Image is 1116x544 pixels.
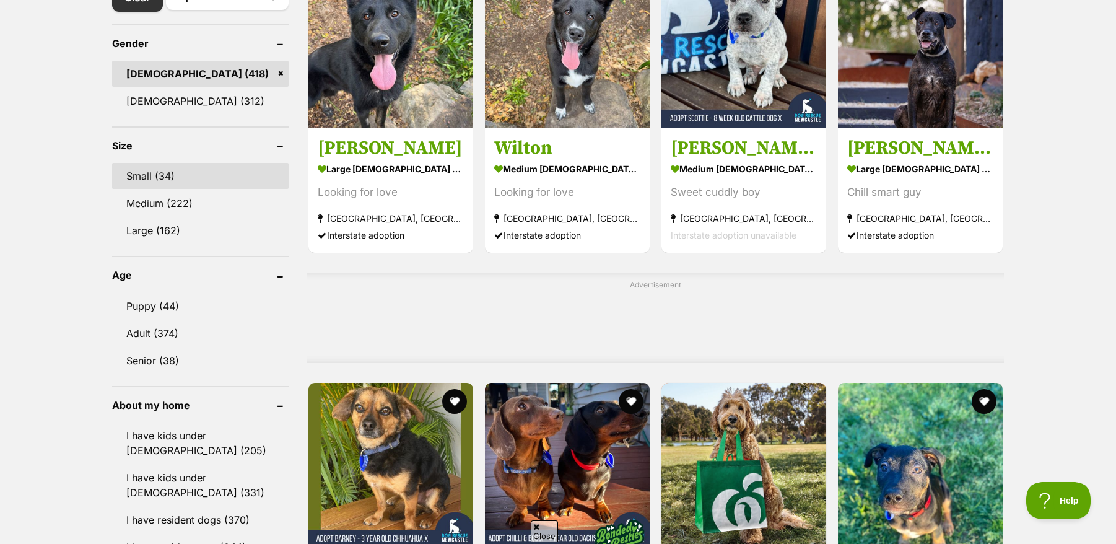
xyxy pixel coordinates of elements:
h3: [PERSON_NAME] - [DEMOGRAPHIC_DATA] Bullmastiff [847,136,993,160]
div: Chill smart guy [847,184,993,201]
header: About my home [112,400,289,411]
a: Large (162) [112,217,289,243]
a: [DEMOGRAPHIC_DATA] (418) [112,61,289,87]
button: favourite [619,389,643,414]
div: Looking for love [318,184,464,201]
a: I have kids under [DEMOGRAPHIC_DATA] (205) [112,423,289,463]
div: Sweet cuddly boy [671,184,817,201]
button: favourite [972,389,996,414]
button: favourite [442,389,467,414]
a: [DEMOGRAPHIC_DATA] (312) [112,88,289,114]
a: Wilton medium [DEMOGRAPHIC_DATA] Dog Looking for love [GEOGRAPHIC_DATA], [GEOGRAPHIC_DATA] Inters... [485,127,650,253]
strong: large [DEMOGRAPHIC_DATA] Dog [847,160,993,178]
a: Medium (222) [112,190,289,216]
div: Advertisement [307,273,1004,363]
div: Interstate adoption [494,227,640,243]
strong: [GEOGRAPHIC_DATA], [GEOGRAPHIC_DATA] [494,210,640,227]
strong: medium [DEMOGRAPHIC_DATA] Dog [671,160,817,178]
a: [PERSON_NAME] - [DEMOGRAPHIC_DATA] Bullmastiff large [DEMOGRAPHIC_DATA] Dog Chill smart guy [GEOG... [838,127,1003,253]
a: Puppy (44) [112,293,289,319]
a: Small (34) [112,163,289,189]
header: Gender [112,38,289,49]
span: Close [531,520,558,542]
a: Senior (38) [112,348,289,374]
strong: [GEOGRAPHIC_DATA], [GEOGRAPHIC_DATA] [671,210,817,227]
a: I have kids under [DEMOGRAPHIC_DATA] (331) [112,465,289,506]
a: [PERSON_NAME] large [DEMOGRAPHIC_DATA] Dog Looking for love [GEOGRAPHIC_DATA], [GEOGRAPHIC_DATA] ... [308,127,473,253]
iframe: Help Scout Beacon - Open [1026,482,1091,519]
header: Size [112,140,289,151]
strong: medium [DEMOGRAPHIC_DATA] Dog [494,160,640,178]
div: Interstate adoption [318,227,464,243]
strong: [GEOGRAPHIC_DATA], [GEOGRAPHIC_DATA] [847,210,993,227]
strong: large [DEMOGRAPHIC_DATA] Dog [318,160,464,178]
h3: [PERSON_NAME] - 8 Week Old Cattle Dog X [671,136,817,160]
h3: [PERSON_NAME] [318,136,464,160]
a: I have resident dogs (370) [112,507,289,533]
div: Interstate adoption [847,227,993,243]
h3: Wilton [494,136,640,160]
header: Age [112,270,289,281]
a: Adult (374) [112,320,289,346]
strong: [GEOGRAPHIC_DATA], [GEOGRAPHIC_DATA] [318,210,464,227]
a: [PERSON_NAME] - 8 Week Old Cattle Dog X medium [DEMOGRAPHIC_DATA] Dog Sweet cuddly boy [GEOGRAPHI... [661,127,826,253]
div: Looking for love [494,184,640,201]
span: Interstate adoption unavailable [671,230,796,240]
